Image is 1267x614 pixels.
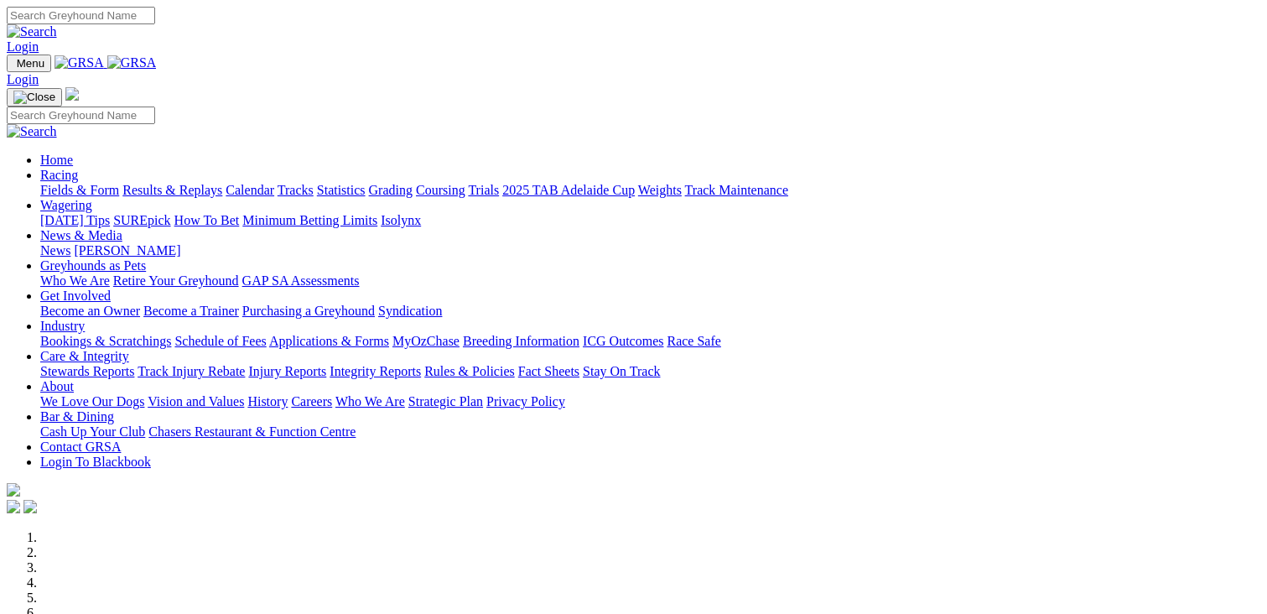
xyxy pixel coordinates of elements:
[40,349,129,363] a: Care & Integrity
[7,7,155,24] input: Search
[40,273,1260,289] div: Greyhounds as Pets
[40,364,134,378] a: Stewards Reports
[424,364,515,378] a: Rules & Policies
[463,334,579,348] a: Breeding Information
[40,424,1260,440] div: Bar & Dining
[330,364,421,378] a: Integrity Reports
[40,304,140,318] a: Become an Owner
[335,394,405,408] a: Who We Are
[40,379,74,393] a: About
[40,334,171,348] a: Bookings & Scratchings
[408,394,483,408] a: Strategic Plan
[369,183,413,197] a: Grading
[7,24,57,39] img: Search
[55,55,104,70] img: GRSA
[486,394,565,408] a: Privacy Policy
[40,258,146,273] a: Greyhounds as Pets
[468,183,499,197] a: Trials
[174,213,240,227] a: How To Bet
[7,39,39,54] a: Login
[381,213,421,227] a: Isolynx
[148,424,356,439] a: Chasers Restaurant & Function Centre
[269,334,389,348] a: Applications & Forms
[242,213,377,227] a: Minimum Betting Limits
[7,72,39,86] a: Login
[667,334,720,348] a: Race Safe
[40,243,1260,258] div: News & Media
[242,304,375,318] a: Purchasing a Greyhound
[13,91,55,104] img: Close
[40,455,151,469] a: Login To Blackbook
[148,394,244,408] a: Vision and Values
[40,243,70,258] a: News
[65,87,79,101] img: logo-grsa-white.png
[40,273,110,288] a: Who We Are
[583,334,663,348] a: ICG Outcomes
[518,364,579,378] a: Fact Sheets
[40,334,1260,349] div: Industry
[40,424,145,439] a: Cash Up Your Club
[40,394,1260,409] div: About
[7,55,51,72] button: Toggle navigation
[7,107,155,124] input: Search
[143,304,239,318] a: Become a Trainer
[7,500,20,513] img: facebook.svg
[638,183,682,197] a: Weights
[40,440,121,454] a: Contact GRSA
[226,183,274,197] a: Calendar
[40,228,122,242] a: News & Media
[40,198,92,212] a: Wagering
[247,394,288,408] a: History
[583,364,660,378] a: Stay On Track
[7,483,20,497] img: logo-grsa-white.png
[278,183,314,197] a: Tracks
[40,168,78,182] a: Racing
[74,243,180,258] a: [PERSON_NAME]
[291,394,332,408] a: Careers
[242,273,360,288] a: GAP SA Assessments
[138,364,245,378] a: Track Injury Rebate
[40,304,1260,319] div: Get Involved
[416,183,465,197] a: Coursing
[392,334,460,348] a: MyOzChase
[40,289,111,303] a: Get Involved
[40,364,1260,379] div: Care & Integrity
[7,124,57,139] img: Search
[174,334,266,348] a: Schedule of Fees
[23,500,37,513] img: twitter.svg
[40,153,73,167] a: Home
[40,409,114,424] a: Bar & Dining
[17,57,44,70] span: Menu
[40,183,119,197] a: Fields & Form
[40,183,1260,198] div: Racing
[685,183,788,197] a: Track Maintenance
[107,55,157,70] img: GRSA
[122,183,222,197] a: Results & Replays
[378,304,442,318] a: Syndication
[113,273,239,288] a: Retire Your Greyhound
[502,183,635,197] a: 2025 TAB Adelaide Cup
[7,88,62,107] button: Toggle navigation
[248,364,326,378] a: Injury Reports
[317,183,366,197] a: Statistics
[113,213,170,227] a: SUREpick
[40,213,110,227] a: [DATE] Tips
[40,394,144,408] a: We Love Our Dogs
[40,213,1260,228] div: Wagering
[40,319,85,333] a: Industry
